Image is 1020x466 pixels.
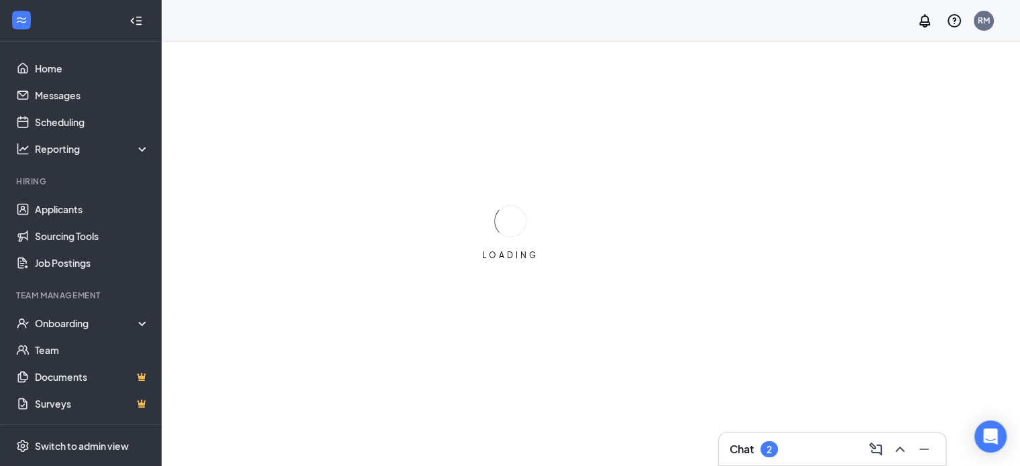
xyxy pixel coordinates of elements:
div: Reporting [35,142,150,156]
svg: Settings [16,439,30,453]
div: Onboarding [35,316,138,330]
button: ChevronUp [889,439,911,460]
svg: Notifications [917,13,933,29]
a: Applicants [35,196,150,223]
div: 2 [767,444,772,455]
h3: Chat [730,442,754,457]
svg: ChevronUp [892,441,908,457]
a: Messages [35,82,150,109]
a: SurveysCrown [35,390,150,417]
div: Switch to admin view [35,439,129,453]
svg: QuestionInfo [946,13,962,29]
a: Sourcing Tools [35,223,150,249]
a: Home [35,55,150,82]
div: Team Management [16,290,147,301]
svg: UserCheck [16,316,30,330]
div: Hiring [16,176,147,187]
a: Team [35,337,150,363]
button: Minimize [913,439,935,460]
div: LOADING [477,249,544,261]
svg: Collapse [129,14,143,27]
svg: ComposeMessage [868,441,884,457]
div: RM [978,15,990,26]
svg: Analysis [16,142,30,156]
a: Job Postings [35,249,150,276]
svg: Minimize [916,441,932,457]
button: ComposeMessage [865,439,887,460]
div: Open Intercom Messenger [974,420,1007,453]
a: Scheduling [35,109,150,135]
svg: WorkstreamLogo [15,13,28,27]
a: DocumentsCrown [35,363,150,390]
